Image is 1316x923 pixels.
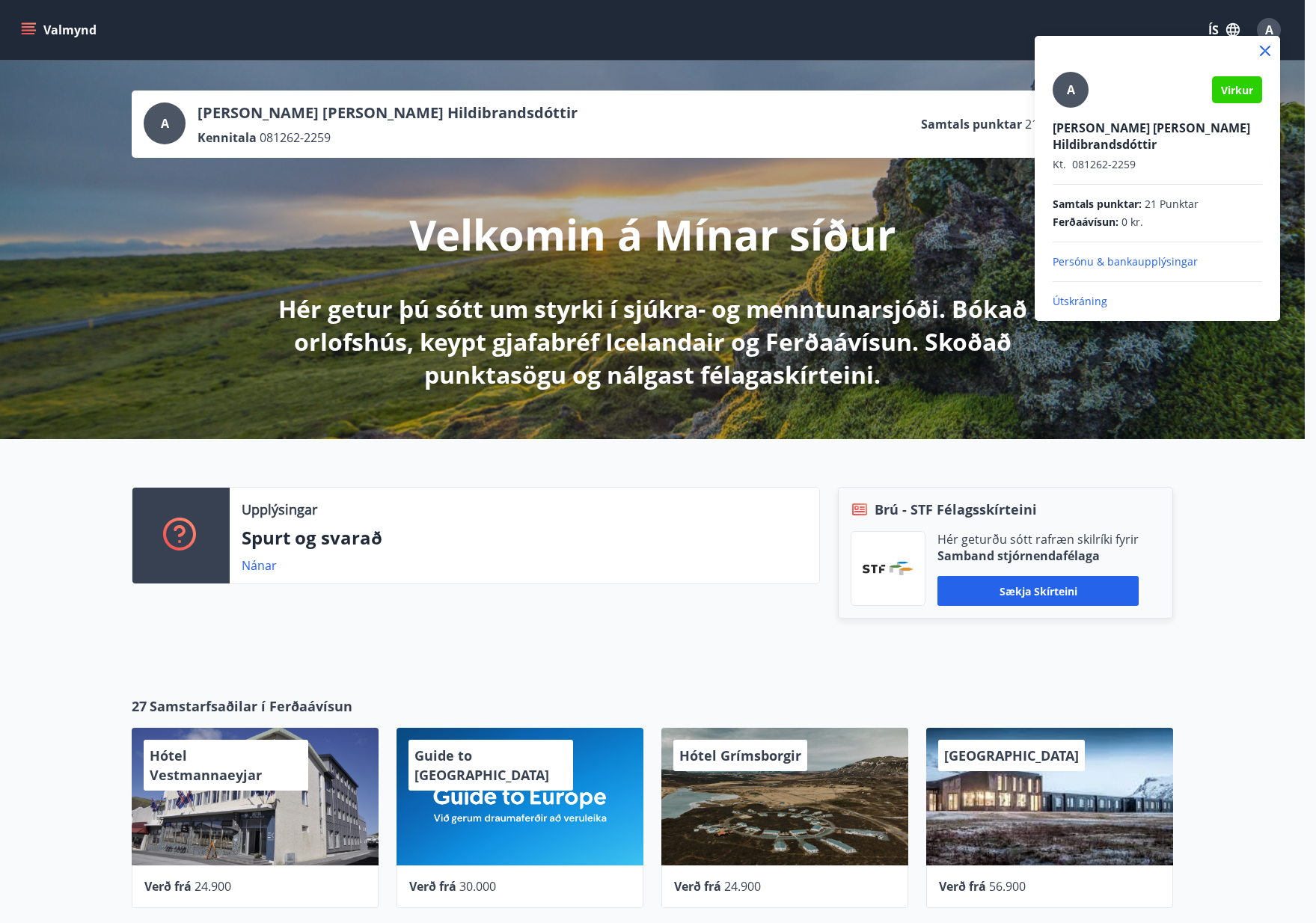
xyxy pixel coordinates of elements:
span: Virkur [1221,83,1253,97]
span: 21 Punktar [1145,197,1199,212]
p: Útskráning [1053,294,1262,309]
p: [PERSON_NAME] [PERSON_NAME] Hildibrandsdóttir [1053,120,1262,153]
span: Samtals punktar : [1053,197,1142,212]
span: Kt. [1053,157,1066,171]
p: Persónu & bankaupplýsingar [1053,254,1262,269]
span: Ferðaávísun : [1053,215,1118,230]
p: 081262-2259 [1053,157,1262,172]
span: 0 kr. [1121,215,1143,230]
span: A [1067,82,1075,98]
